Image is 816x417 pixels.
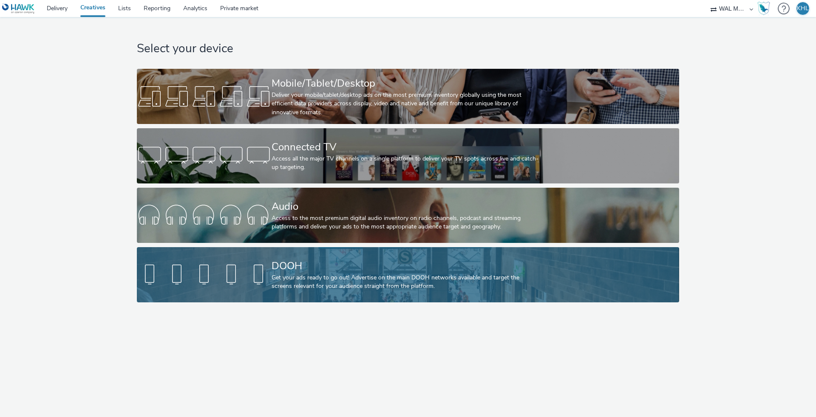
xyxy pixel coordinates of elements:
div: Mobile/Tablet/Desktop [272,76,541,91]
div: Audio [272,199,541,214]
h1: Select your device [137,41,679,57]
a: AudioAccess to the most premium digital audio inventory on radio channels, podcast and streaming ... [137,188,679,243]
img: undefined Logo [2,3,35,14]
a: Mobile/Tablet/DesktopDeliver your mobile/tablet/desktop ads on the most premium inventory globall... [137,69,679,124]
a: Hawk Academy [757,2,773,15]
div: Access to the most premium digital audio inventory on radio channels, podcast and streaming platf... [272,214,541,231]
div: DOOH [272,259,541,273]
div: KHL [797,2,809,15]
div: Get your ads ready to go out! Advertise on the main DOOH networks available and target the screen... [272,273,541,291]
div: Connected TV [272,140,541,155]
div: Deliver your mobile/tablet/desktop ads on the most premium inventory globally using the most effi... [272,91,541,117]
div: Access all the major TV channels on a single platform to deliver your TV spots across live and ca... [272,155,541,172]
img: Hawk Academy [757,2,770,15]
a: DOOHGet your ads ready to go out! Advertise on the main DOOH networks available and target the sc... [137,247,679,302]
a: Connected TVAccess all the major TV channels on a single platform to deliver your TV spots across... [137,128,679,183]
